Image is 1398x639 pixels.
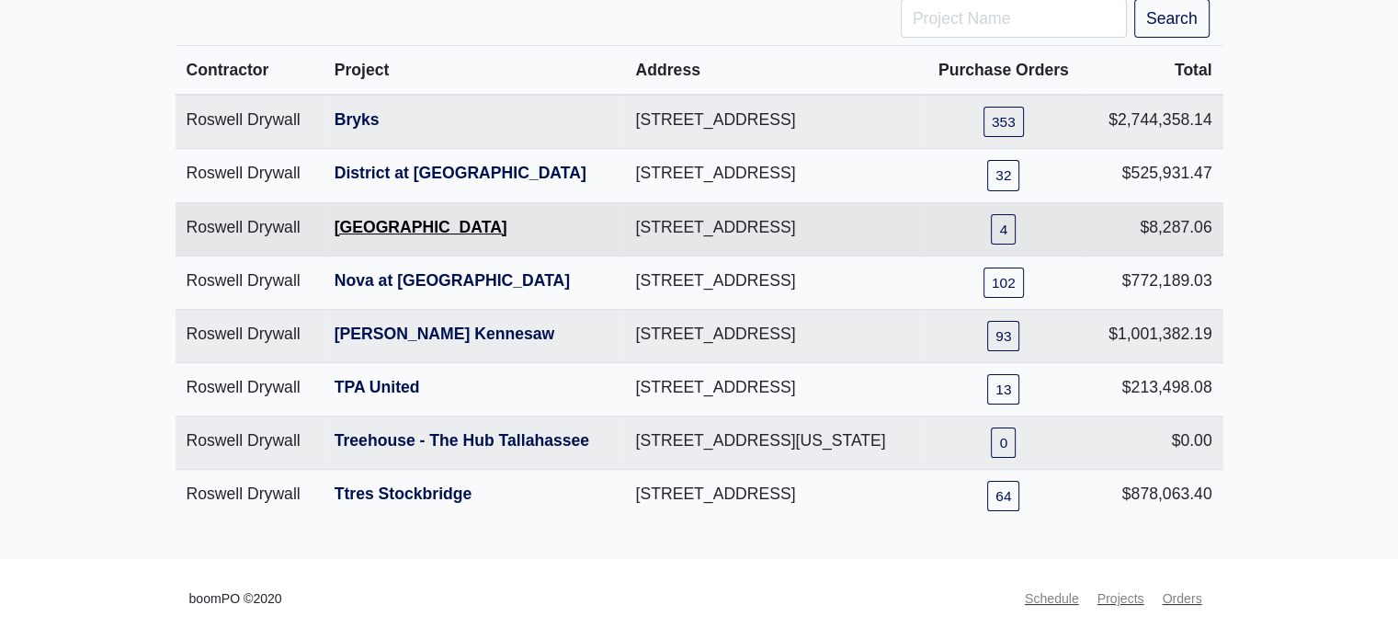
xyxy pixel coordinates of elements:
[624,309,920,362] td: [STREET_ADDRESS]
[624,470,920,523] td: [STREET_ADDRESS]
[983,268,1024,298] a: 102
[1086,46,1223,96] th: Total
[1086,309,1223,362] td: $1,001,382.19
[176,46,324,96] th: Contractor
[1086,149,1223,202] td: $525,931.47
[1090,581,1152,617] a: Projects
[624,149,920,202] td: [STREET_ADDRESS]
[335,164,586,182] a: District at [GEOGRAPHIC_DATA]
[335,218,507,236] a: [GEOGRAPHIC_DATA]
[987,481,1019,511] a: 64
[176,95,324,149] td: Roswell Drywall
[624,362,920,416] td: [STREET_ADDRESS]
[1017,581,1086,617] a: Schedule
[1086,362,1223,416] td: $213,498.08
[624,416,920,469] td: [STREET_ADDRESS][US_STATE]
[335,271,570,290] a: Nova at [GEOGRAPHIC_DATA]
[624,256,920,309] td: [STREET_ADDRESS]
[983,107,1024,137] a: 353
[176,202,324,256] td: Roswell Drywall
[1154,581,1209,617] a: Orders
[335,325,555,343] a: [PERSON_NAME] Kennesaw
[991,428,1016,458] a: 0
[176,309,324,362] td: Roswell Drywall
[335,431,589,450] a: Treehouse - The Hub Tallahassee
[176,256,324,309] td: Roswell Drywall
[1086,202,1223,256] td: $8,287.06
[991,214,1016,245] a: 4
[987,321,1019,351] a: 93
[1086,256,1223,309] td: $772,189.03
[1086,416,1223,469] td: $0.00
[624,46,920,96] th: Address
[987,160,1019,190] a: 32
[176,416,324,469] td: Roswell Drywall
[189,588,282,610] small: boomPO ©2020
[624,202,920,256] td: [STREET_ADDRESS]
[921,46,1086,96] th: Purchase Orders
[335,485,472,503] a: Ttres Stockbridge
[176,470,324,523] td: Roswell Drywall
[176,149,324,202] td: Roswell Drywall
[987,374,1019,405] a: 13
[335,110,380,129] a: Bryks
[335,378,420,396] a: TPA United
[176,362,324,416] td: Roswell Drywall
[1086,95,1223,149] td: $2,744,358.14
[324,46,625,96] th: Project
[1086,470,1223,523] td: $878,063.40
[624,95,920,149] td: [STREET_ADDRESS]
